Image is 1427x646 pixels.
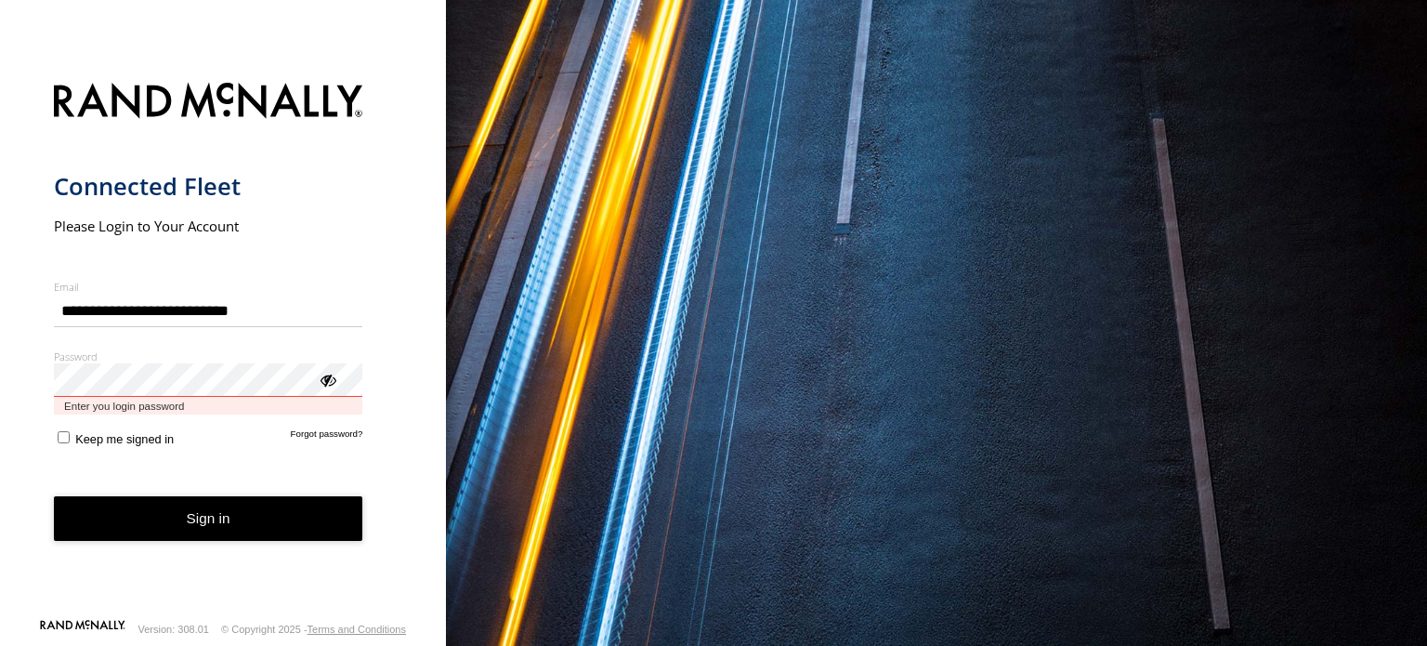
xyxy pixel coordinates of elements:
[318,370,336,389] div: ViewPassword
[54,79,363,126] img: Rand McNally
[40,620,125,639] a: Visit our Website
[75,432,174,446] span: Keep me signed in
[54,397,363,415] span: Enter you login password
[308,624,406,635] a: Terms and Conditions
[221,624,406,635] div: © Copyright 2025 -
[54,217,363,235] h2: Please Login to Your Account
[58,431,70,443] input: Keep me signed in
[54,171,363,202] h1: Connected Fleet
[54,496,363,542] button: Sign in
[54,72,393,618] form: main
[54,349,363,363] label: Password
[291,428,363,446] a: Forgot password?
[54,280,363,294] label: Email
[138,624,209,635] div: Version: 308.01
